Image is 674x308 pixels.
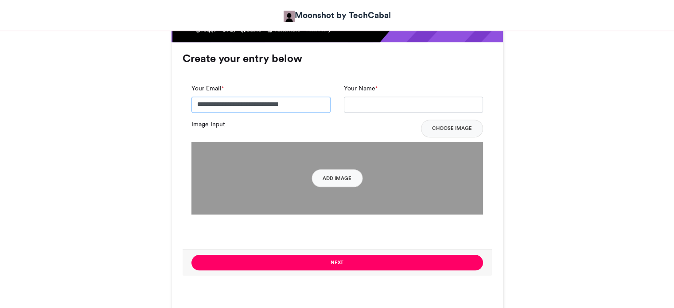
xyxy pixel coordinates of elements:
[191,255,483,270] button: Next
[191,84,224,93] label: Your Email
[421,120,483,137] button: Choose Image
[344,84,378,93] label: Your Name
[183,53,492,64] h3: Create your entry below
[284,9,391,22] a: Moonshot by TechCabal
[284,11,295,22] img: Moonshot by TechCabal
[312,169,362,187] button: Add Image
[191,120,225,129] label: Image Input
